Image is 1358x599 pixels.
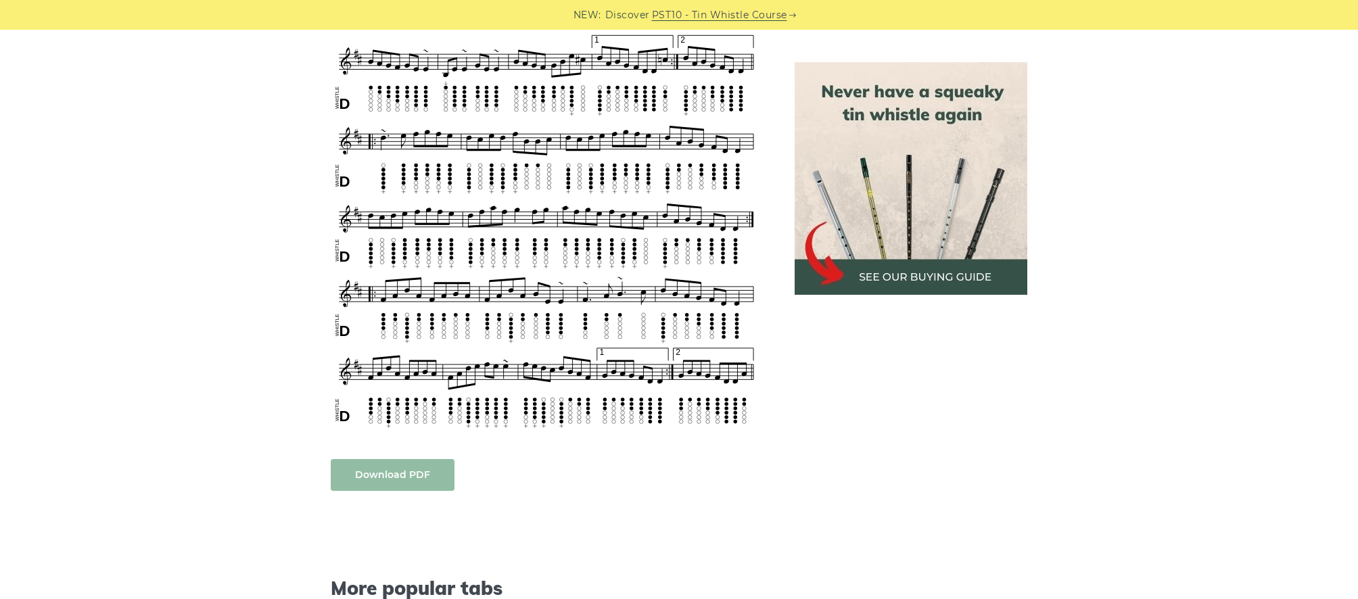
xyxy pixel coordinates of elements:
span: Discover [605,7,650,23]
a: Download PDF [331,459,454,491]
span: NEW: [573,7,601,23]
a: PST10 - Tin Whistle Course [652,7,787,23]
img: tin whistle buying guide [795,62,1027,295]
